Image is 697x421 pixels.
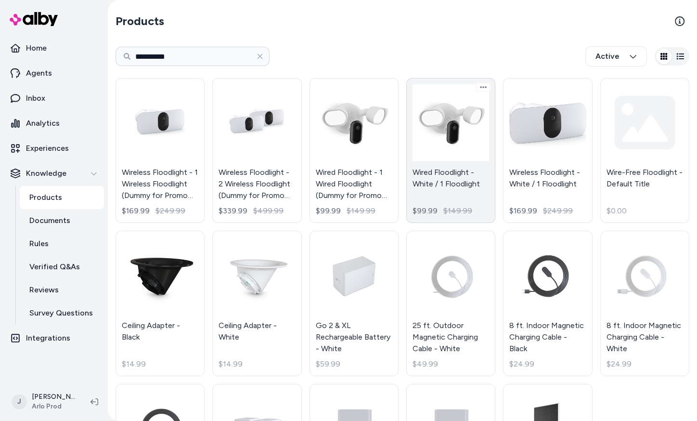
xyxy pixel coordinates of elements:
p: Documents [29,215,70,226]
a: Wireless Floodlight - 2 Wireless Floodlight (Dummy for Promo Page) - WhiteWireless Floodlight - 2... [212,78,301,223]
a: Rules [20,232,104,255]
p: Inbox [26,92,45,104]
p: Verified Q&As [29,261,80,273]
p: Rules [29,238,49,250]
p: Products [29,192,62,203]
p: Reviews [29,284,59,296]
a: Go 2 & XL Rechargeable Battery - WhiteGo 2 & XL Rechargeable Battery - White$59.99 [310,231,399,376]
a: 25 ft. Outdoor Magnetic Charging Cable - White25 ft. Outdoor Magnetic Charging Cable - White$49.99 [406,231,495,376]
a: Verified Q&As [20,255,104,278]
h2: Products [116,13,164,29]
a: Documents [20,209,104,232]
a: Wireless Floodlight - 1 Wireless Floodlight (Dummy for Promo Page) - WhiteWireless Floodlight - 1... [116,78,205,223]
button: J[PERSON_NAME]Arlo Prod [6,386,83,417]
a: 8 ft. Indoor Magnetic Charging Cable - Black8 ft. Indoor Magnetic Charging Cable - Black$24.99 [503,231,592,376]
p: Analytics [26,118,60,129]
a: Wireless Floodlight - White / 1 FloodlightWireless Floodlight - White / 1 Floodlight$169.99$249.99 [503,78,592,223]
span: Arlo Prod [32,402,75,411]
p: Experiences [26,143,69,154]
span: J [12,394,27,409]
a: Wired Floodlight - White / 1 FloodlightWired Floodlight - White / 1 Floodlight$99.99$149.99 [406,78,495,223]
p: Integrations [26,332,70,344]
a: Ceiling Adapter - WhiteCeiling Adapter - White$14.99 [212,231,301,376]
a: Products [20,186,104,209]
a: Experiences [4,137,104,160]
p: Agents [26,67,52,79]
p: Knowledge [26,168,66,179]
a: Home [4,37,104,60]
a: Inbox [4,87,104,110]
p: [PERSON_NAME] [32,392,75,402]
a: Ceiling Adapter - BlackCeiling Adapter - Black$14.99 [116,231,205,376]
p: Home [26,42,47,54]
p: Survey Questions [29,307,93,319]
a: Agents [4,62,104,85]
button: Knowledge [4,162,104,185]
button: Active [585,46,647,66]
a: Wired Floodlight - 1 Wired Floodlight (Dummy for Promo Page) - WhiteWired Floodlight - 1 Wired Fl... [310,78,399,223]
a: Integrations [4,327,104,350]
a: Wire-Free Floodlight - Default Title$0.00 [600,78,689,223]
a: Reviews [20,278,104,302]
a: 8 ft. Indoor Magnetic Charging Cable - White8 ft. Indoor Magnetic Charging Cable - White$24.99 [600,231,689,376]
a: Analytics [4,112,104,135]
a: Survey Questions [20,302,104,325]
img: alby Logo [10,12,58,26]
